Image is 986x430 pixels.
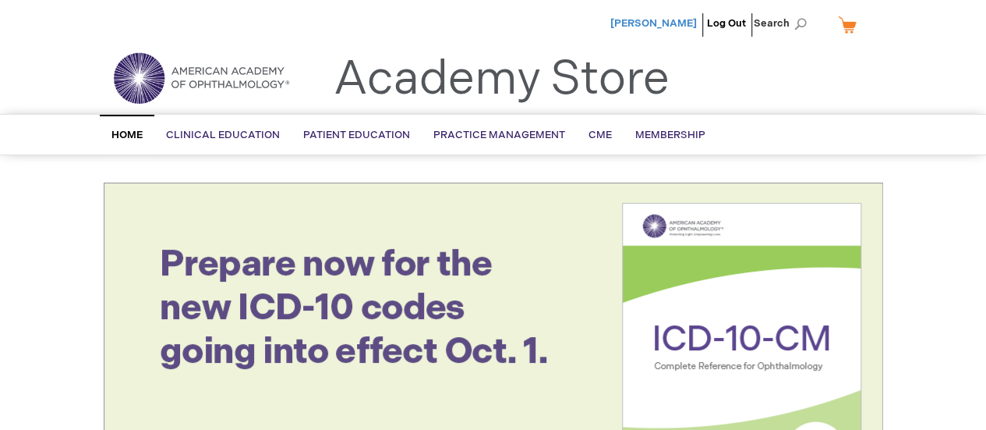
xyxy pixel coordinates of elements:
[588,129,612,141] span: CME
[635,129,705,141] span: Membership
[754,8,813,39] span: Search
[610,17,697,30] a: [PERSON_NAME]
[111,129,143,141] span: Home
[303,129,410,141] span: Patient Education
[433,129,565,141] span: Practice Management
[707,17,746,30] a: Log Out
[166,129,280,141] span: Clinical Education
[334,52,670,108] a: Academy Store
